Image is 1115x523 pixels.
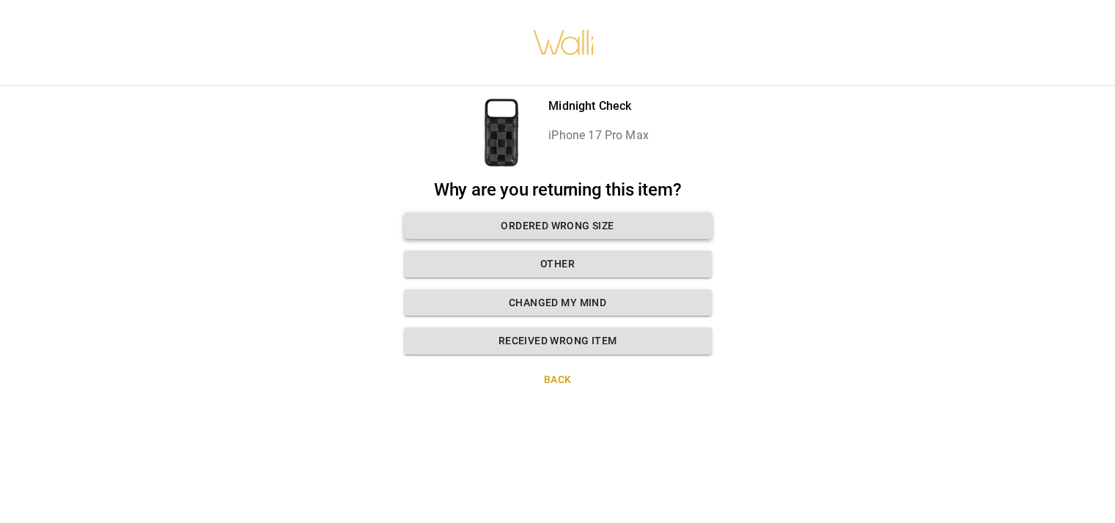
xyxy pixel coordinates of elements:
[404,327,712,355] button: Received wrong item
[404,289,712,316] button: Changed my mind
[404,251,712,278] button: Other
[404,366,712,393] button: Back
[404,179,712,201] h2: Why are you returning this item?
[532,11,595,74] img: walli-inc.myshopify.com
[404,212,712,240] button: Ordered wrong size
[548,127,649,144] p: iPhone 17 Pro Max
[548,97,649,115] p: Midnight Check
